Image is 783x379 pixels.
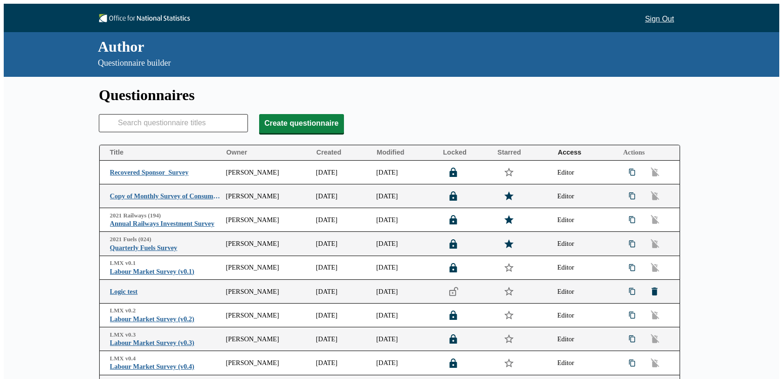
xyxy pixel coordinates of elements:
th: Actions [614,145,680,161]
td: Editor [554,232,615,256]
span: Labour Market Survey (v0.2) [110,315,222,324]
button: Star [499,307,518,324]
td: [DATE] [313,184,373,208]
span: LMX v0.1 [110,259,222,267]
td: Editor [554,208,615,232]
td: [PERSON_NAME] [222,351,312,375]
span: Annual Railways Investment Survey [110,219,222,228]
button: Lock [445,284,463,299]
button: Lock [445,355,463,371]
button: Sign Out [639,12,680,27]
td: [DATE] [373,327,439,351]
td: [DATE] [313,279,373,303]
p: Questionnaire builder [98,57,530,69]
button: Lock [445,332,463,347]
td: Editor [554,327,615,351]
button: Starred [494,146,554,160]
td: [DATE] [313,327,373,351]
button: Star [499,188,518,204]
button: Modified [373,146,439,160]
span: 2021 Railways (194) [110,212,222,220]
button: Lock [445,308,463,323]
button: Owner [223,146,312,160]
td: [PERSON_NAME] [222,208,312,232]
td: Editor [554,304,615,327]
button: Star [499,354,518,371]
span: Logic test [110,287,222,296]
span: 2021 Fuels (024) [110,236,222,244]
h1: Questionnaires [99,87,680,104]
td: [DATE] [373,208,439,232]
input: Search questionnaire titles [99,114,248,132]
td: Editor [554,256,615,279]
span: Labour Market Survey (v0.1) [110,267,222,276]
button: Created [313,146,373,160]
span: Labour Market Survey (v0.3) [110,338,222,347]
td: Editor [554,160,615,184]
td: [DATE] [373,256,439,279]
button: Lock [445,236,463,251]
button: Star [499,211,518,228]
td: [DATE] [313,256,373,279]
td: [DATE] [313,160,373,184]
button: Star [499,164,518,181]
td: [DATE] [373,351,439,375]
button: Locked [440,146,493,160]
td: [DATE] [373,184,439,208]
td: [PERSON_NAME] [222,184,312,208]
td: Editor [554,351,615,375]
span: LMX v0.2 [110,307,222,315]
span: Recovered Sponsor_Survey [110,168,222,177]
td: [PERSON_NAME] [222,232,312,256]
td: [DATE] [313,208,373,232]
td: [PERSON_NAME] [222,160,312,184]
td: [DATE] [373,160,439,184]
td: [PERSON_NAME] [222,304,312,327]
span: LMX v0.4 [110,355,222,363]
td: [DATE] [373,232,439,256]
td: [PERSON_NAME] [222,327,312,351]
td: Editor [554,279,615,303]
td: [DATE] [313,232,373,256]
span: Labour Market Survey (v0.4) [110,362,222,371]
button: Lock [445,189,463,204]
button: Create questionnaire [259,114,344,133]
button: Star [499,259,518,276]
td: [PERSON_NAME] [222,256,312,279]
button: Lock [445,165,463,180]
button: Star [499,235,518,252]
span: Quarterly Fuels Survey [110,244,222,252]
button: Lock [445,212,463,228]
span: Copy of Monthly Survey of Consumer Credit Grantors [110,192,222,201]
button: Title [103,146,222,160]
td: Editor [554,184,615,208]
span: LMX v0.3 [110,331,222,339]
button: Star [499,283,518,300]
td: [PERSON_NAME] [222,279,312,303]
td: [DATE] [373,279,439,303]
td: [DATE] [313,351,373,375]
button: Access [555,146,614,160]
div: Author [98,36,530,57]
button: Lock [445,260,463,275]
td: [DATE] [313,304,373,327]
td: [DATE] [373,304,439,327]
button: Star [499,331,518,347]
